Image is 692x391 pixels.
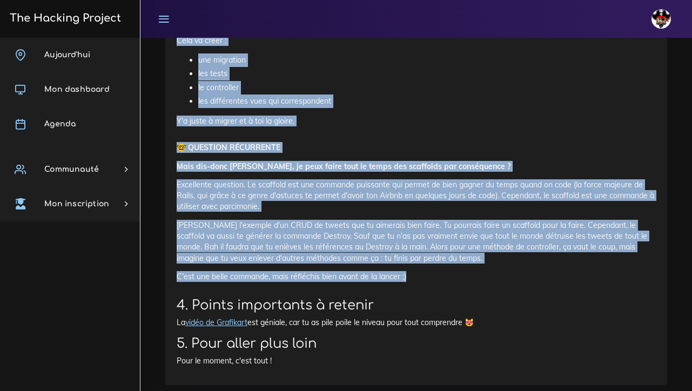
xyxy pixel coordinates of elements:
span: Mon dashboard [44,85,110,93]
li: une migration [198,53,656,67]
p: C'est une belle commande, mais réfléchis bien avant de la lancer ;) [177,271,656,282]
img: avatar [651,9,671,29]
p: Y'a juste à migrer et à toi la gloire. [177,116,656,126]
strong: 🤓 QUESTION RÉCURRENTE [177,143,280,152]
span: Communauté [44,165,99,173]
p: Cela va créer : [177,35,656,46]
h3: The Hacking Project [6,12,121,24]
a: vidéo de Grafikart [185,318,247,327]
h2: 5. Pour aller plus loin [177,336,656,352]
h2: 4. Points importants à retenir [177,298,656,313]
p: Excellente question. Le scaffold est une commande puissante qui permet de bien gagner du temps qu... [177,179,656,212]
strong: Mais dis-donc [PERSON_NAME], je peux faire tout le temps des scaffolds par conséquence ? [177,161,510,171]
p: [PERSON_NAME] l'exemple d'un CRUD de tweets que tu aimerais bien faire. Tu pourrais faire un scaf... [177,220,656,264]
span: Aujourd'hui [44,51,90,59]
li: le controller [198,81,656,95]
p: La est géniale, car tu as pile poile le niveau pour tout comprendre 😻 [177,317,656,328]
li: les tests [198,67,656,80]
li: les différentes vues qui correspondent [198,95,656,108]
span: Agenda [44,120,76,128]
span: Mon inscription [44,200,109,208]
p: Pour le moment, c'est tout ! [177,355,656,366]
